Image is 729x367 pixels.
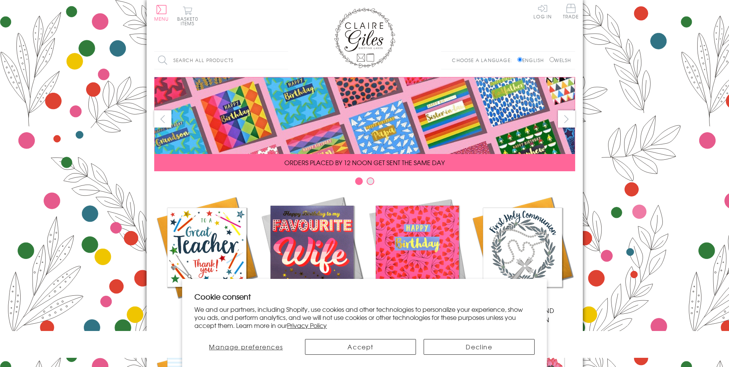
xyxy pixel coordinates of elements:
[177,6,198,26] button: Basket0 items
[181,15,198,27] span: 0 items
[287,321,327,330] a: Privacy Policy
[550,57,554,62] input: Welsh
[452,57,516,64] p: Choose a language:
[365,195,470,315] a: Birthdays
[558,110,575,128] button: next
[563,4,579,19] span: Trade
[154,52,288,69] input: Search all products
[154,15,169,22] span: Menu
[355,177,363,185] button: Carousel Page 1 (Current Slide)
[305,339,416,355] button: Accept
[470,195,575,324] a: Communion and Confirmation
[284,158,445,167] span: ORDERS PLACED BY 12 NOON GET SENT THE SAME DAY
[367,177,374,185] button: Carousel Page 2
[533,4,552,19] a: Log In
[563,4,579,20] a: Trade
[194,291,535,302] h2: Cookie consent
[550,57,571,64] label: Welsh
[154,5,169,21] button: Menu
[209,342,283,351] span: Manage preferences
[281,52,288,69] input: Search
[154,195,259,315] a: Academic
[517,57,522,62] input: English
[154,177,575,189] div: Carousel Pagination
[334,8,395,68] img: Claire Giles Greetings Cards
[194,305,535,329] p: We and our partners, including Shopify, use cookies and other technologies to personalize your ex...
[194,339,297,355] button: Manage preferences
[424,339,535,355] button: Decline
[517,57,548,64] label: English
[259,195,365,315] a: New Releases
[154,110,171,128] button: prev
